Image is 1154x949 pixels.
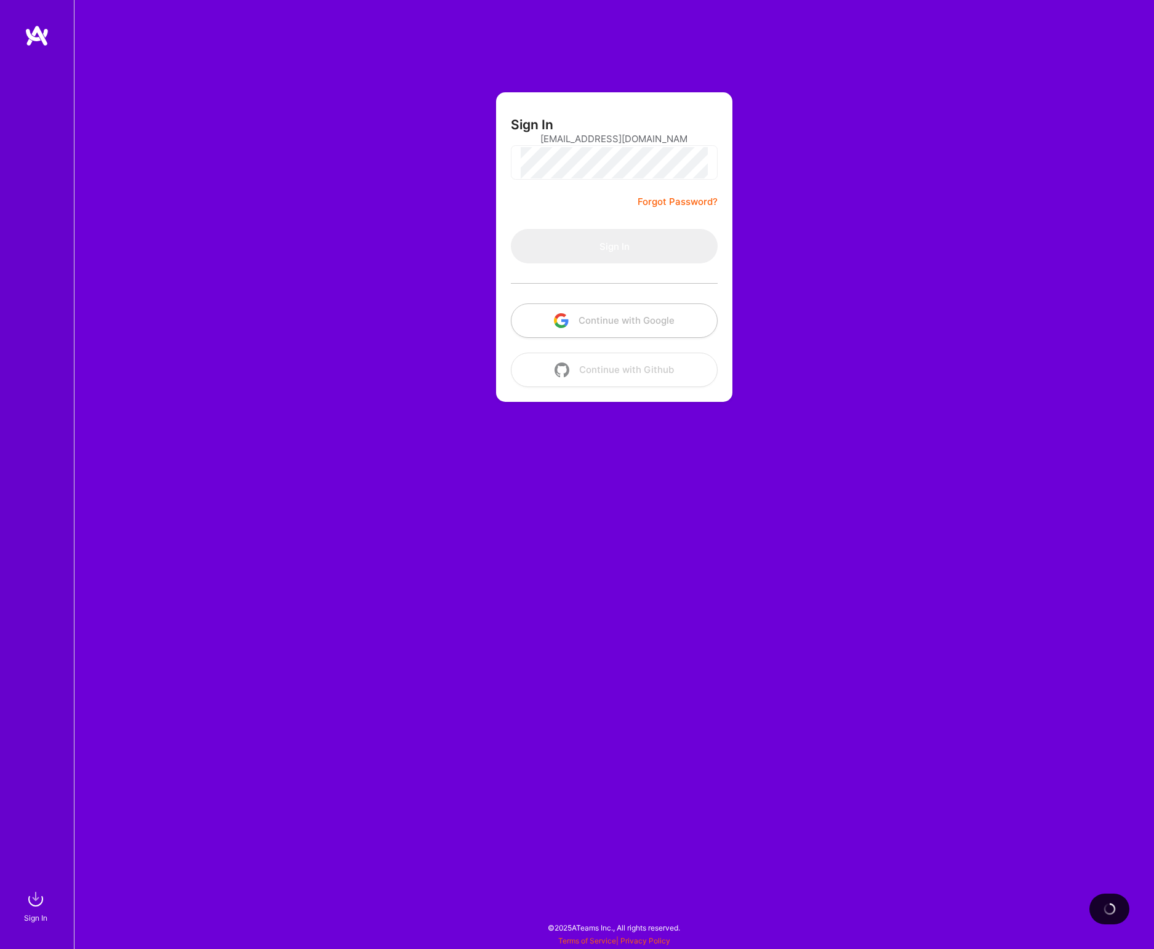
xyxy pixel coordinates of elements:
[25,25,49,47] img: logo
[511,117,553,132] h3: Sign In
[1102,902,1117,916] img: loading
[511,303,718,338] button: Continue with Google
[620,936,670,945] a: Privacy Policy
[26,887,48,924] a: sign inSign In
[555,362,569,377] img: icon
[554,313,569,328] img: icon
[540,123,688,154] input: Email...
[638,194,718,209] a: Forgot Password?
[558,936,616,945] a: Terms of Service
[74,912,1154,943] div: © 2025 ATeams Inc., All rights reserved.
[23,887,48,911] img: sign in
[511,229,718,263] button: Sign In
[558,936,670,945] span: |
[24,911,47,924] div: Sign In
[511,353,718,387] button: Continue with Github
